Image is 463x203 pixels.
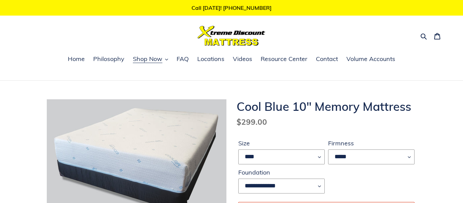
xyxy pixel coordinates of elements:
a: Resource Center [257,54,311,64]
a: Contact [313,54,341,64]
a: Locations [194,54,228,64]
label: Foundation [238,168,325,177]
span: Shop Now [133,55,162,63]
span: Volume Accounts [346,55,395,63]
span: FAQ [177,55,189,63]
a: FAQ [173,54,192,64]
span: Philosophy [93,55,124,63]
a: Videos [229,54,256,64]
span: Home [68,55,85,63]
img: Xtreme Discount Mattress [198,26,265,46]
a: Home [64,54,88,64]
h1: Cool Blue 10" Memory Mattress [237,99,416,114]
span: Contact [316,55,338,63]
a: Philosophy [90,54,128,64]
label: Size [238,139,325,148]
span: Videos [233,55,252,63]
a: Volume Accounts [343,54,399,64]
span: Resource Center [261,55,307,63]
span: Locations [197,55,224,63]
span: $299.00 [237,117,267,127]
button: Shop Now [129,54,172,64]
label: Firmness [328,139,415,148]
